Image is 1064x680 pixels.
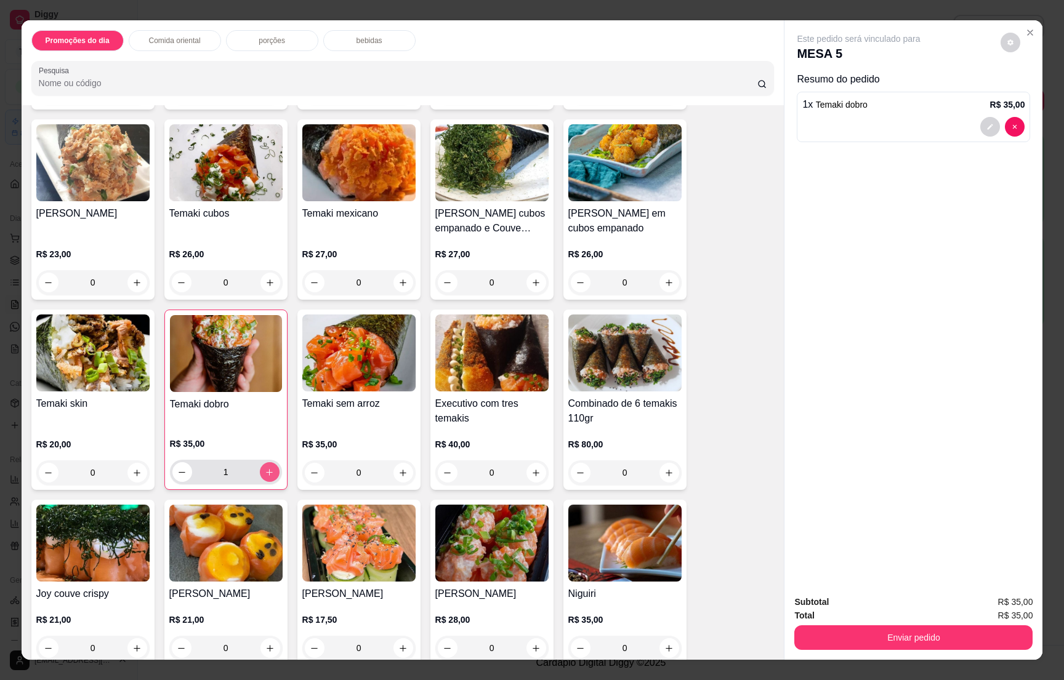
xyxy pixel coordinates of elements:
[435,248,549,260] p: R$ 27,00
[568,248,682,260] p: R$ 26,00
[568,314,682,391] img: product-image
[36,438,150,450] p: R$ 20,00
[127,463,147,482] button: increase-product-quantity
[127,273,147,292] button: increase-product-quantity
[980,117,1000,137] button: decrease-product-quantity
[169,586,283,601] h4: [PERSON_NAME]
[46,36,110,46] p: Promoções do dia
[260,273,280,292] button: increase-product-quantity
[302,505,416,582] img: product-image
[526,273,546,292] button: increase-product-quantity
[149,36,201,46] p: Comida oriental
[802,97,867,112] p: 1 x
[305,273,324,292] button: decrease-product-quantity
[571,638,590,658] button: decrease-product-quantity
[568,614,682,626] p: R$ 35,00
[568,438,682,450] p: R$ 80,00
[36,614,150,626] p: R$ 21,00
[169,206,283,221] h4: Temaki cubos
[305,463,324,482] button: decrease-product-quantity
[526,638,546,658] button: increase-product-quantity
[1020,23,1040,42] button: Close
[39,463,58,482] button: decrease-product-quantity
[435,438,549,450] p: R$ 40,00
[816,100,868,110] span: Temaki dobro
[302,314,416,391] img: product-image
[259,36,285,46] p: porções
[39,638,58,658] button: decrease-product-quantity
[571,273,590,292] button: decrease-product-quantity
[172,462,192,482] button: decrease-product-quantity
[794,597,829,607] strong: Subtotal
[438,638,457,658] button: decrease-product-quantity
[797,45,920,62] p: MESA 5
[438,463,457,482] button: decrease-product-quantity
[568,396,682,426] h4: Combinado de 6 temakis 110gr
[1005,117,1025,137] button: decrease-product-quantity
[393,463,413,482] button: increase-product-quantity
[659,638,679,658] button: increase-product-quantity
[36,124,150,201] img: product-image
[302,206,416,221] h4: Temaki mexicano
[990,98,1025,111] p: R$ 35,00
[438,273,457,292] button: decrease-product-quantity
[435,314,549,391] img: product-image
[393,273,413,292] button: increase-product-quantity
[435,124,549,201] img: product-image
[1001,33,1020,52] button: decrease-product-quantity
[170,397,282,412] h4: Temaki dobro
[435,614,549,626] p: R$ 28,00
[170,438,282,450] p: R$ 35,00
[794,625,1033,650] button: Enviar pedido
[127,638,147,658] button: increase-product-quantity
[36,314,150,391] img: product-image
[260,638,280,658] button: increase-product-quantity
[797,72,1030,87] p: Resumo do pedido
[39,77,757,89] input: Pesquisa
[357,36,382,46] p: bebidas
[169,614,283,626] p: R$ 21,00
[435,586,549,601] h4: [PERSON_NAME]
[526,463,546,482] button: increase-product-quantity
[170,315,282,392] img: product-image
[36,586,150,601] h4: Joy couve crispy
[36,505,150,582] img: product-image
[998,609,1033,622] span: R$ 35,00
[169,505,283,582] img: product-image
[305,638,324,658] button: decrease-product-quantity
[302,396,416,411] h4: Temaki sem arroz
[36,396,150,411] h4: Temaki skin
[260,462,280,482] button: increase-product-quantity
[568,505,682,582] img: product-image
[302,614,416,626] p: R$ 17,50
[39,65,73,76] label: Pesquisa
[998,595,1033,609] span: R$ 35,00
[169,248,283,260] p: R$ 26,00
[435,505,549,582] img: product-image
[36,206,150,221] h4: [PERSON_NAME]
[794,610,814,620] strong: Total
[302,438,416,450] p: R$ 35,00
[172,638,191,658] button: decrease-product-quantity
[797,33,920,45] p: Este pedido será vinculado para
[169,124,283,201] img: product-image
[302,586,416,601] h4: [PERSON_NAME]
[435,396,549,426] h4: Executivo com tres temakis
[302,248,416,260] p: R$ 27,00
[659,273,679,292] button: increase-product-quantity
[39,273,58,292] button: decrease-product-quantity
[172,273,191,292] button: decrease-product-quantity
[568,206,682,236] h4: [PERSON_NAME] em cubos empanado
[659,463,679,482] button: increase-product-quantity
[393,638,413,658] button: increase-product-quantity
[302,124,416,201] img: product-image
[568,124,682,201] img: product-image
[435,206,549,236] h4: [PERSON_NAME] cubos empanado e Couve crispy
[571,463,590,482] button: decrease-product-quantity
[36,248,150,260] p: R$ 23,00
[568,586,682,601] h4: Niguiri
